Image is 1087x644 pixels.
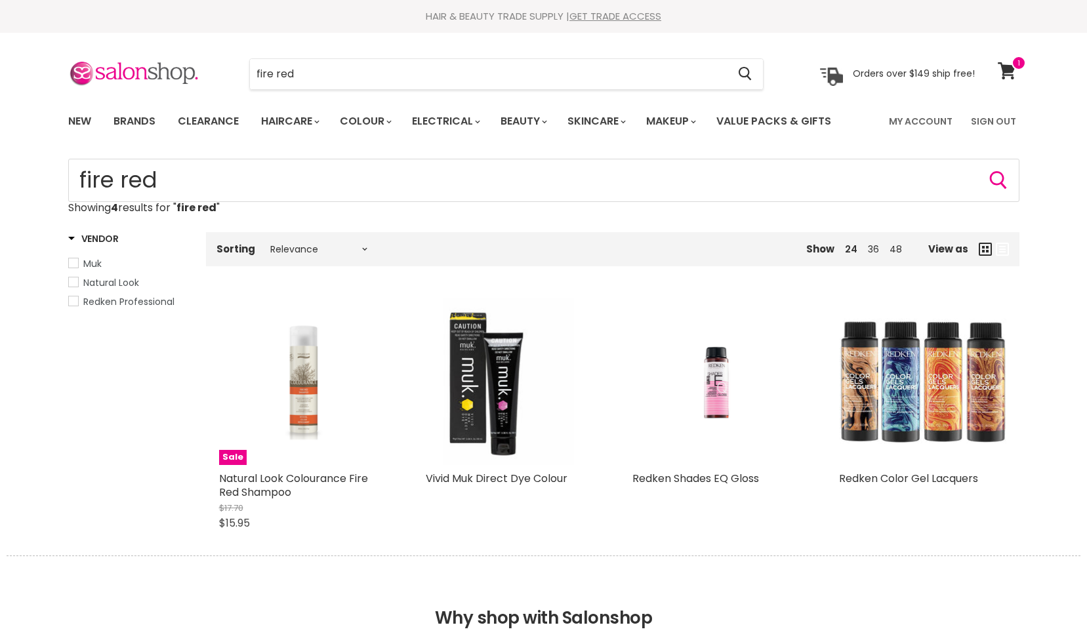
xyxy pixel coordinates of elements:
strong: 4 [111,200,118,215]
a: Redken Shades EQ Gloss [632,471,759,486]
a: Natural Look [68,275,190,290]
img: Redken Shades EQ Gloss [660,298,771,465]
span: $15.95 [219,515,250,531]
button: Search [988,170,1009,191]
a: Beauty [491,108,555,135]
h3: Vendor [68,232,119,245]
a: New [58,108,101,135]
a: Clearance [168,108,249,135]
button: Search [728,59,763,89]
a: Sign Out [963,108,1024,135]
input: Search [250,59,728,89]
a: Skincare [558,108,634,135]
ul: Main menu [58,102,861,140]
form: Product [249,58,764,90]
a: Value Packs & Gifts [707,108,841,135]
a: Electrical [402,108,488,135]
a: Muk [68,256,190,271]
a: Colour [330,108,400,135]
span: Natural Look [83,276,139,289]
a: Natural Look Colourance Fire Red ShampooSale [219,298,386,465]
span: Show [806,242,834,256]
a: 36 [868,243,879,256]
a: Redken Shades EQ Gloss [632,298,800,465]
a: My Account [881,108,960,135]
span: View as [928,243,968,254]
label: Sorting [216,243,255,254]
img: Vivid Muk Direct Dye Colour [444,298,574,465]
a: Vivid Muk Direct Dye Colour [426,298,593,465]
a: 48 [890,243,902,256]
a: 24 [845,243,857,256]
span: Sale [219,450,247,465]
img: Redken Color Gel Lacquers [839,298,1006,465]
p: Showing results for " " [68,202,1019,214]
span: Muk [83,257,102,270]
a: Redken Color Gel Lacquers [839,471,978,486]
input: Search [68,159,1019,202]
nav: Main [52,102,1036,140]
p: Orders over $149 ship free! [853,68,975,79]
a: GET TRADE ACCESS [569,9,661,23]
a: Makeup [636,108,704,135]
a: Haircare [251,108,327,135]
form: Product [68,159,1019,202]
div: HAIR & BEAUTY TRADE SUPPLY | [52,10,1036,23]
span: $17.70 [219,502,243,514]
a: Vivid Muk Direct Dye Colour [426,471,567,486]
a: Redken Professional [68,294,190,309]
strong: fire red [176,200,216,215]
a: Natural Look Colourance Fire Red Shampoo [219,471,368,500]
img: Natural Look Colourance Fire Red Shampoo [247,298,358,465]
span: Redken Professional [83,295,174,308]
a: Brands [104,108,165,135]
